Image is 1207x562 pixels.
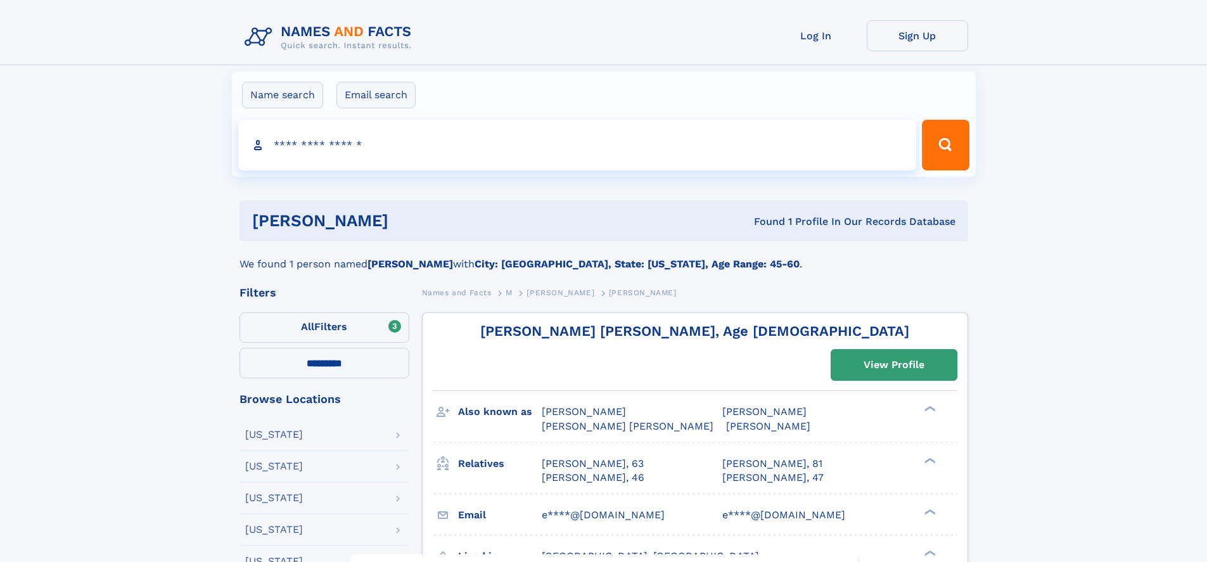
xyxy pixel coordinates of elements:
[542,420,713,432] span: [PERSON_NAME] [PERSON_NAME]
[922,120,969,170] button: Search Button
[542,550,759,562] span: [GEOGRAPHIC_DATA], [GEOGRAPHIC_DATA]
[422,284,492,300] a: Names and Facts
[458,401,542,423] h3: Also known as
[722,471,824,485] a: [PERSON_NAME], 47
[336,82,416,108] label: Email search
[921,549,936,557] div: ❯
[245,430,303,440] div: [US_STATE]
[245,461,303,471] div: [US_STATE]
[726,420,810,432] span: [PERSON_NAME]
[239,312,409,343] label: Filters
[527,284,594,300] a: [PERSON_NAME]
[239,241,968,272] div: We found 1 person named with .
[765,20,867,51] a: Log In
[242,82,323,108] label: Name search
[542,406,626,418] span: [PERSON_NAME]
[542,471,644,485] a: [PERSON_NAME], 46
[367,258,453,270] b: [PERSON_NAME]
[506,284,513,300] a: M
[252,213,572,229] h1: [PERSON_NAME]
[301,321,314,333] span: All
[239,393,409,405] div: Browse Locations
[245,493,303,503] div: [US_STATE]
[506,288,513,297] span: M
[245,525,303,535] div: [US_STATE]
[571,215,955,229] div: Found 1 Profile In Our Records Database
[458,504,542,526] h3: Email
[480,323,909,339] a: [PERSON_NAME] [PERSON_NAME], Age [DEMOGRAPHIC_DATA]
[921,405,936,413] div: ❯
[722,457,822,471] a: [PERSON_NAME], 81
[867,20,968,51] a: Sign Up
[458,453,542,475] h3: Relatives
[864,350,924,380] div: View Profile
[527,288,594,297] span: [PERSON_NAME]
[238,120,917,170] input: search input
[921,456,936,464] div: ❯
[831,350,957,380] a: View Profile
[475,258,800,270] b: City: [GEOGRAPHIC_DATA], State: [US_STATE], Age Range: 45-60
[239,20,422,54] img: Logo Names and Facts
[542,457,644,471] a: [PERSON_NAME], 63
[921,508,936,516] div: ❯
[609,288,677,297] span: [PERSON_NAME]
[239,287,409,298] div: Filters
[722,406,807,418] span: [PERSON_NAME]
